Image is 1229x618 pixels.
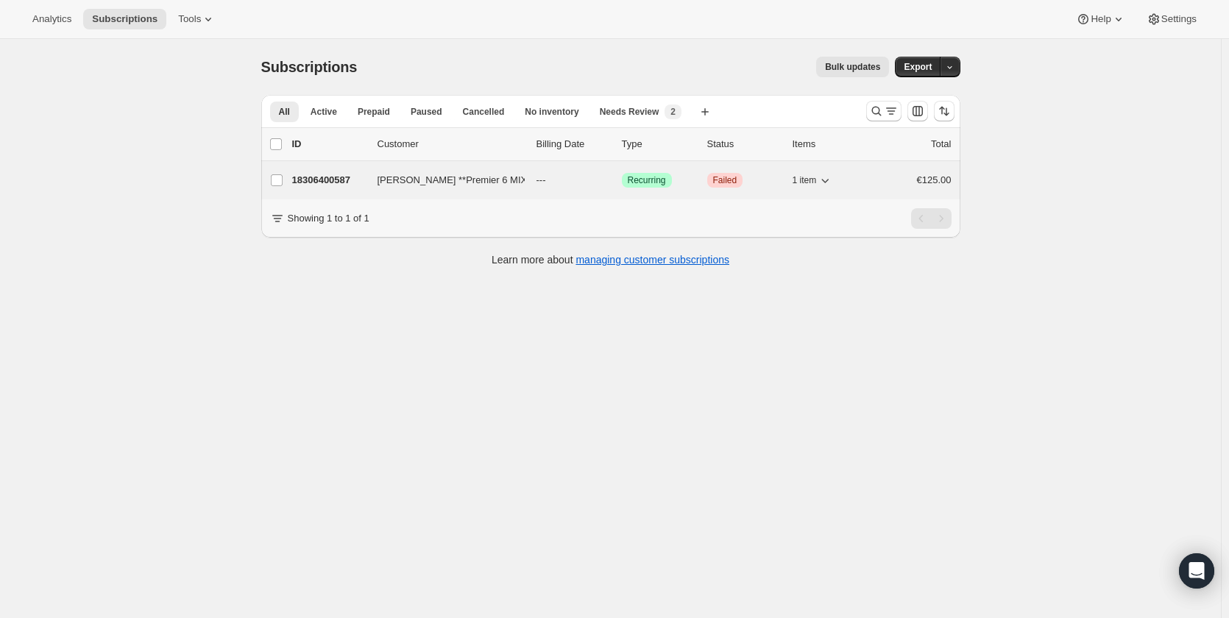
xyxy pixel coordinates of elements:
[369,168,516,192] button: [PERSON_NAME] **Premier 6 MIX**
[895,57,941,77] button: Export
[292,137,952,152] div: IDCustomerBilling DateTypeStatusItemsTotal
[536,137,610,152] p: Billing Date
[24,9,80,29] button: Analytics
[713,174,737,186] span: Failed
[628,174,666,186] span: Recurring
[358,106,390,118] span: Prepaid
[934,101,954,121] button: Sort the results
[32,13,71,25] span: Analytics
[904,61,932,73] span: Export
[261,59,358,75] span: Subscriptions
[793,137,866,152] div: Items
[793,174,817,186] span: 1 item
[907,101,928,121] button: Customize table column order and visibility
[292,170,952,191] div: 18306400587[PERSON_NAME] **Premier 6 MIX**---SuccessRecurringCriticalFailed1 item€125.00
[411,106,442,118] span: Paused
[825,61,880,73] span: Bulk updates
[911,208,952,229] nav: Pagination
[575,254,729,266] a: managing customer subscriptions
[1179,553,1214,589] div: Open Intercom Messenger
[463,106,505,118] span: Cancelled
[311,106,337,118] span: Active
[670,106,676,118] span: 2
[279,106,290,118] span: All
[693,102,717,122] button: Create new view
[622,137,695,152] div: Type
[525,106,578,118] span: No inventory
[169,9,224,29] button: Tools
[1138,9,1205,29] button: Settings
[793,170,833,191] button: 1 item
[292,173,366,188] p: 18306400587
[378,173,535,188] span: [PERSON_NAME] **Premier 6 MIX**
[931,137,951,152] p: Total
[866,101,902,121] button: Search and filter results
[917,174,952,185] span: €125.00
[492,252,729,267] p: Learn more about
[288,211,369,226] p: Showing 1 to 1 of 1
[536,174,546,185] span: ---
[92,13,157,25] span: Subscriptions
[292,137,366,152] p: ID
[1091,13,1111,25] span: Help
[83,9,166,29] button: Subscriptions
[378,137,525,152] p: Customer
[707,137,781,152] p: Status
[1161,13,1197,25] span: Settings
[600,106,659,118] span: Needs Review
[1067,9,1134,29] button: Help
[178,13,201,25] span: Tools
[816,57,889,77] button: Bulk updates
